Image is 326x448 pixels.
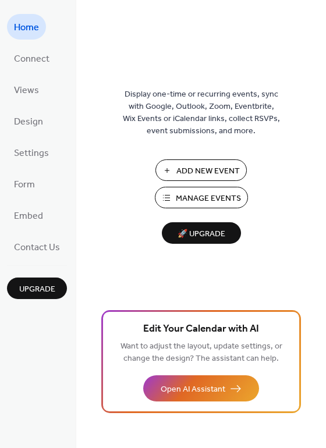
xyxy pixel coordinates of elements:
span: Manage Events [176,193,241,205]
span: Upgrade [19,283,55,296]
span: Display one-time or recurring events, sync with Google, Outlook, Zoom, Eventbrite, Wix Events or ... [123,88,280,137]
span: Edit Your Calendar with AI [143,321,259,337]
span: Embed [14,207,43,226]
button: Manage Events [155,187,248,208]
a: Contact Us [7,234,67,259]
a: Settings [7,140,56,165]
span: Contact Us [14,239,60,257]
span: Open AI Assistant [161,383,225,396]
button: Open AI Assistant [143,375,259,401]
button: 🚀 Upgrade [162,222,241,244]
a: Views [7,77,46,102]
a: Form [7,171,42,197]
span: 🚀 Upgrade [169,226,234,242]
span: Want to adjust the layout, update settings, or change the design? The assistant can help. [121,339,282,367]
span: Connect [14,50,49,69]
button: Upgrade [7,278,67,299]
a: Connect [7,45,56,71]
a: Embed [7,202,50,228]
span: Design [14,113,43,131]
span: Form [14,176,35,194]
button: Add New Event [155,159,247,181]
span: Views [14,81,39,100]
span: Home [14,19,39,37]
a: Home [7,14,46,40]
span: Add New Event [176,165,240,177]
span: Settings [14,144,49,163]
a: Design [7,108,50,134]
